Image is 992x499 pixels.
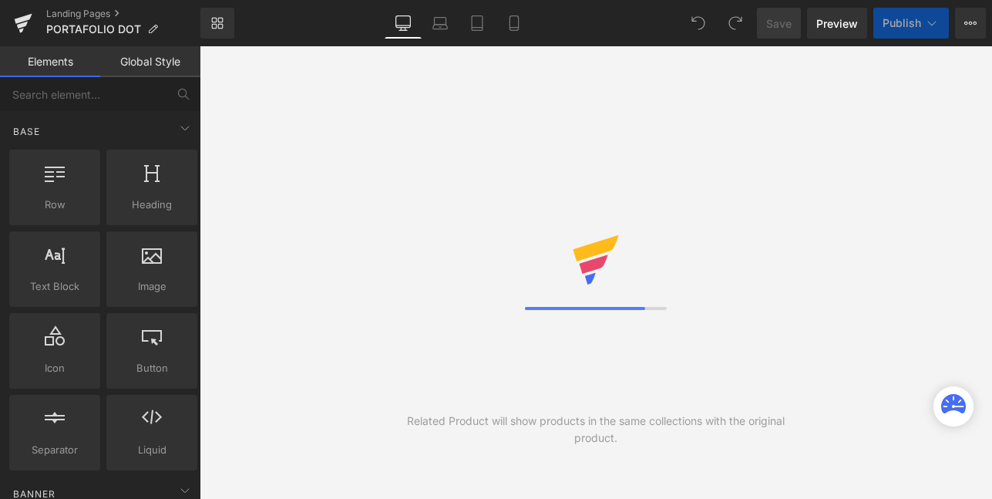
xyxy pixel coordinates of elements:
[46,8,200,20] a: Landing Pages
[807,8,867,39] a: Preview
[459,8,496,39] a: Tablet
[955,8,986,39] button: More
[111,197,193,213] span: Heading
[111,360,193,376] span: Button
[816,15,858,32] span: Preview
[111,442,193,458] span: Liquid
[496,8,533,39] a: Mobile
[14,360,96,376] span: Icon
[14,442,96,458] span: Separator
[398,413,794,447] div: Related Product will show products in the same collections with the original product.
[683,8,714,39] button: Undo
[422,8,459,39] a: Laptop
[385,8,422,39] a: Desktop
[12,124,42,139] span: Base
[873,8,949,39] button: Publish
[14,278,96,295] span: Text Block
[200,8,234,39] a: New Library
[100,46,200,77] a: Global Style
[883,17,921,29] span: Publish
[14,197,96,213] span: Row
[46,23,141,35] span: PORTAFOLIO DOT
[720,8,751,39] button: Redo
[766,15,792,32] span: Save
[111,278,193,295] span: Image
